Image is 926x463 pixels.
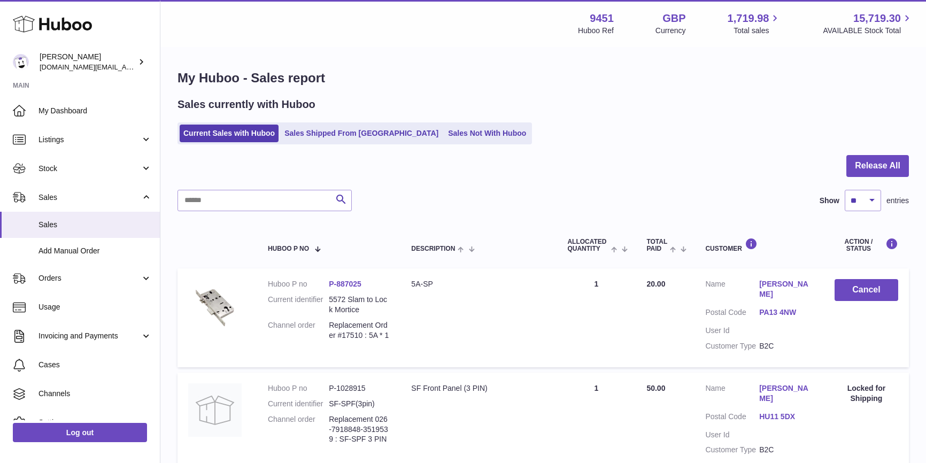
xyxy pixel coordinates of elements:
dd: P-1028915 [329,383,390,393]
span: My Dashboard [38,106,152,116]
button: Release All [846,155,909,177]
span: ALLOCATED Quantity [567,238,608,252]
dt: Channel order [268,320,329,341]
dt: Huboo P no [268,279,329,289]
div: Locked for Shipping [835,383,898,404]
span: Sales [38,220,152,230]
span: Listings [38,135,141,145]
span: 1,719.98 [728,11,769,26]
dd: B2C [759,445,813,455]
span: Cases [38,360,152,370]
span: Usage [38,302,152,312]
dt: Customer Type [705,445,759,455]
a: [PERSON_NAME] [759,383,813,404]
div: Huboo Ref [578,26,614,36]
div: [PERSON_NAME] [40,52,136,72]
strong: 9451 [590,11,614,26]
span: Invoicing and Payments [38,331,141,341]
a: HU11 5DX [759,412,813,422]
span: entries [886,196,909,206]
dt: User Id [705,430,759,440]
dd: Replacement Order #17510 : 5A * 1 [329,320,390,341]
dt: Name [705,279,759,302]
a: 1,719.98 Total sales [728,11,782,36]
button: Cancel [835,279,898,301]
dt: Huboo P no [268,383,329,393]
a: Sales Shipped From [GEOGRAPHIC_DATA] [281,125,442,142]
img: amir.ch@gmail.com [13,54,29,70]
strong: GBP [662,11,685,26]
div: SF Front Panel (3 PIN) [411,383,546,393]
dd: SF-SPF(3pin) [329,399,390,409]
h2: Sales currently with Huboo [178,97,315,112]
dd: 5572 Slam to Lock Mortice [329,295,390,315]
a: P-887025 [329,280,361,288]
div: Customer [705,238,813,252]
dt: Postal Code [705,412,759,425]
div: 5A-SP [411,279,546,289]
dt: User Id [705,326,759,336]
dd: B2C [759,341,813,351]
span: Add Manual Order [38,246,152,256]
a: Sales Not With Huboo [444,125,530,142]
h1: My Huboo - Sales report [178,70,909,87]
dt: Postal Code [705,307,759,320]
a: [PERSON_NAME] [759,279,813,299]
span: Description [411,245,455,252]
dt: Customer Type [705,341,759,351]
a: 15,719.30 AVAILABLE Stock Total [823,11,913,36]
dd: Replacement 026-7918848-3519539 : SF-SPF 3 PIN [329,414,390,445]
td: 1 [557,268,636,367]
span: [DOMAIN_NAME][EMAIL_ADDRESS][DOMAIN_NAME] [40,63,213,71]
span: AVAILABLE Stock Total [823,26,913,36]
div: Currency [655,26,686,36]
a: Log out [13,423,147,442]
span: Channels [38,389,152,399]
dt: Name [705,383,759,406]
span: Stock [38,164,141,174]
span: Huboo P no [268,245,309,252]
span: Orders [38,273,141,283]
a: PA13 4NW [759,307,813,318]
span: Sales [38,192,141,203]
span: Total sales [734,26,781,36]
img: no-photo.jpg [188,383,242,437]
label: Show [820,196,839,206]
div: Action / Status [835,238,898,252]
span: 15,719.30 [853,11,901,26]
a: Current Sales with Huboo [180,125,279,142]
dt: Current identifier [268,399,329,409]
dt: Channel order [268,414,329,445]
img: 1698156056.jpg [188,279,242,333]
span: Total paid [646,238,667,252]
span: 50.00 [646,384,665,392]
dt: Current identifier [268,295,329,315]
span: Settings [38,418,152,428]
span: 20.00 [646,280,665,288]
